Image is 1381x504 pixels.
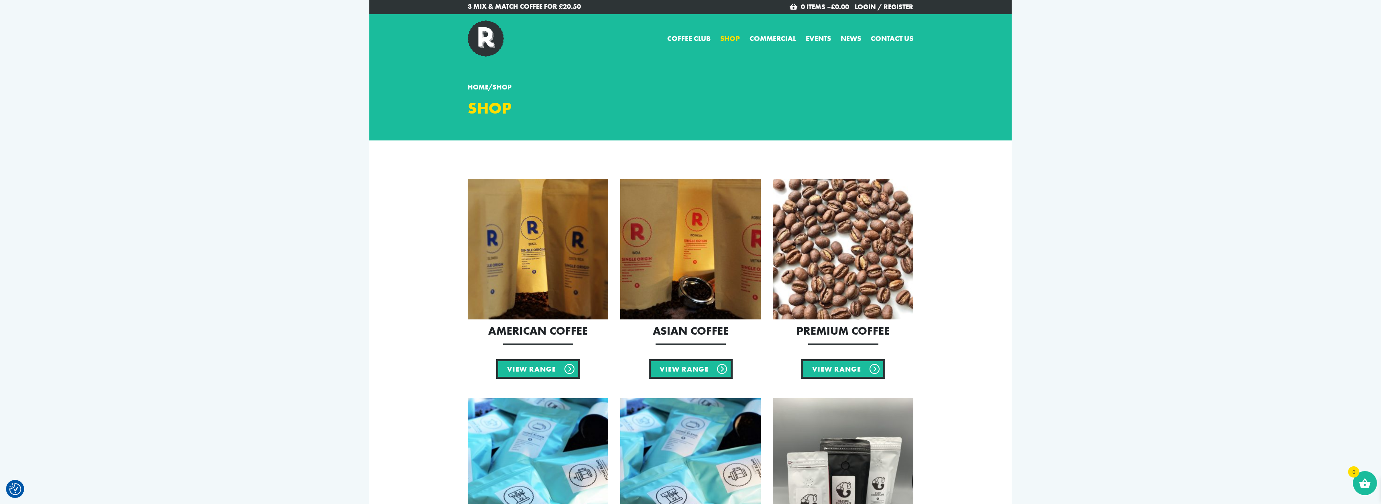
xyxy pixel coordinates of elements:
[468,325,608,337] h2: American Coffee
[801,359,885,379] a: View Range
[468,83,511,91] span: /
[720,33,740,44] a: Shop
[468,83,488,91] a: Home
[855,2,913,11] a: Login / Register
[806,33,831,44] a: Events
[841,33,861,44] a: News
[620,325,761,337] h2: Asian Coffee
[831,2,849,11] bdi: 0.00
[620,179,761,319] img: Asian Coffee
[750,33,796,44] a: Commercial
[9,483,21,495] button: Consent Preferences
[831,2,835,11] span: £
[468,20,504,57] img: Relish Coffee
[468,179,608,319] img: American Coffee
[667,33,711,44] a: Coffee Club
[871,33,913,44] a: Contact us
[493,83,511,91] span: Shop
[468,2,684,12] a: 3 Mix & Match Coffee for £20.50
[1348,466,1359,478] span: 0
[773,325,913,337] h2: Premium Coffee
[801,2,849,11] a: 0 items –£0.00
[496,359,580,379] a: View Range
[9,483,21,495] img: Revisit consent button
[649,359,733,379] a: View Range
[468,99,684,118] h1: Shop
[773,179,913,319] img: Premium Coffee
